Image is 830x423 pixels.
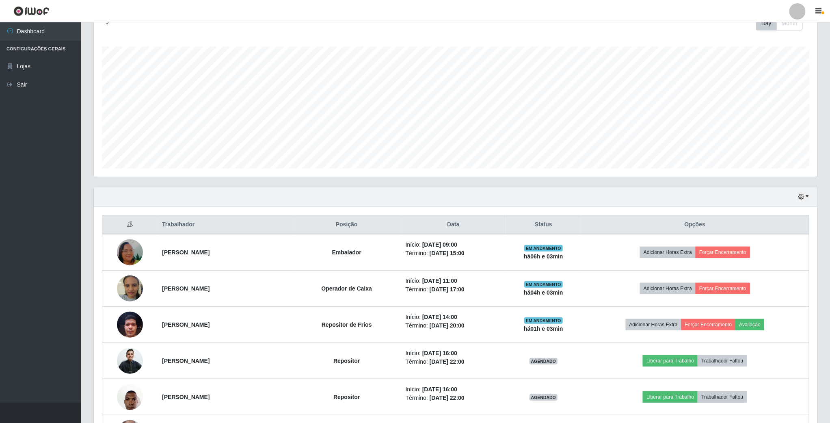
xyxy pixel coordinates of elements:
button: Liberar para Trabalho [643,355,698,367]
button: Forçar Encerramento [696,247,750,258]
button: Day [756,16,777,30]
time: [DATE] 20:00 [430,322,465,329]
li: Início: [406,313,501,321]
span: EM ANDAMENTO [524,281,563,288]
button: Avaliação [735,319,764,330]
span: AGENDADO [530,394,558,401]
strong: há 01 h e 03 min [524,325,563,332]
li: Término: [406,358,501,366]
button: Adicionar Horas Extra [640,283,696,294]
li: Início: [406,349,501,358]
img: 1625782717345.jpeg [117,347,143,375]
strong: há 06 h e 03 min [524,253,563,260]
span: AGENDADO [530,358,558,364]
th: Data [401,215,506,234]
li: Início: [406,241,501,249]
li: Término: [406,321,501,330]
button: Trabalhador Faltou [698,355,747,367]
li: Término: [406,394,501,402]
strong: Embalador [332,249,361,256]
th: Trabalhador [157,215,293,234]
strong: há 04 h e 03 min [524,289,563,296]
strong: [PERSON_NAME] [162,394,210,400]
img: 1750466226546.jpeg [117,229,143,275]
time: [DATE] 22:00 [430,395,465,401]
span: EM ANDAMENTO [524,317,563,324]
th: Posição [293,215,401,234]
button: Forçar Encerramento [681,319,736,330]
li: Início: [406,385,501,394]
button: Adicionar Horas Extra [640,247,696,258]
button: Month [776,16,803,30]
time: [DATE] 17:00 [430,286,465,293]
li: Término: [406,285,501,294]
div: Toolbar with button groups [756,16,809,30]
li: Término: [406,249,501,258]
th: Opções [581,215,809,234]
time: [DATE] 14:00 [422,314,457,320]
img: 1740566003126.jpeg [117,307,143,342]
strong: Operador de Caixa [322,285,372,292]
time: [DATE] 09:00 [422,241,457,248]
time: [DATE] 16:00 [422,350,457,356]
strong: Repositor [333,358,360,364]
strong: Repositor de Frios [322,321,372,328]
button: Liberar para Trabalho [643,391,698,403]
strong: [PERSON_NAME] [162,321,210,328]
button: Adicionar Horas Extra [626,319,681,330]
time: [DATE] 11:00 [422,278,457,284]
strong: [PERSON_NAME] [162,358,210,364]
span: EM ANDAMENTO [524,245,563,252]
strong: [PERSON_NAME] [162,249,210,256]
strong: [PERSON_NAME] [162,285,210,292]
time: [DATE] 15:00 [430,250,465,256]
img: 1705573707833.jpeg [117,380,143,414]
strong: Repositor [333,394,360,400]
li: Início: [406,277,501,285]
img: CoreUI Logo [13,6,50,16]
img: 1736377854897.jpeg [117,271,143,306]
div: First group [756,16,803,30]
th: Status [506,215,581,234]
time: [DATE] 22:00 [430,358,465,365]
button: Trabalhador Faltou [698,391,747,403]
button: Forçar Encerramento [696,283,750,294]
time: [DATE] 16:00 [422,386,457,393]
